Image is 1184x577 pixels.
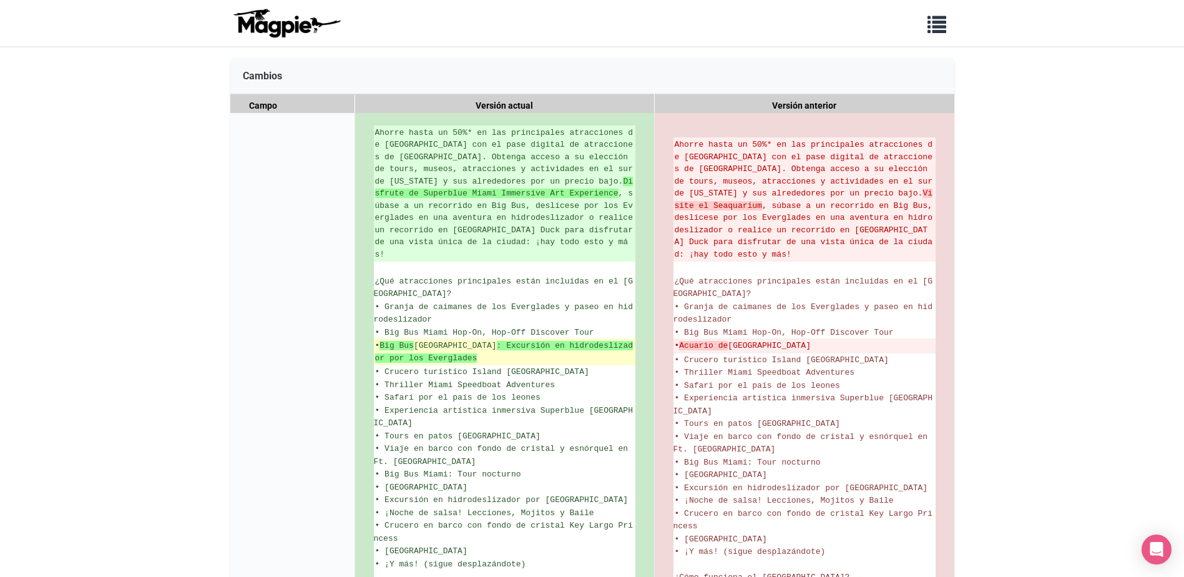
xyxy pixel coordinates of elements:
[355,94,655,117] div: Versión actual
[375,483,467,492] span: • [GEOGRAPHIC_DATA]
[675,458,821,467] span: • Big Bus Miami: Tour nocturno
[675,189,932,210] strong: Visite el Seaquarium
[230,8,343,38] img: logo-ab69f6fb50320c5b225c76a69d11143b.png
[675,547,826,556] span: • ¡Y más! (sigue desplazándote)
[673,277,932,299] span: ¿Qué atracciones principales están incluidas en el [GEOGRAPHIC_DATA]?
[374,406,633,428] span: • Experiencia artística inmersiva Superblue [GEOGRAPHIC_DATA]
[673,393,932,416] span: • Experiencia artística inmersiva Superblue [GEOGRAPHIC_DATA]
[375,495,629,505] span: • Excursión en hidrodeslizador por [GEOGRAPHIC_DATA]
[375,546,467,556] span: • [GEOGRAPHIC_DATA]
[679,341,728,350] strong: Acuario de
[375,380,555,390] span: • Thriller Miami Speedboat Adventures
[375,393,541,402] span: • Safari por el país de los leones
[675,328,894,337] span: • Big Bus Miami Hop-On, Hop-Off Discover Tour
[675,368,855,377] span: • Thriller Miami Speedboat Adventures
[675,355,889,365] span: • Crucero turístico Island [GEOGRAPHIC_DATA]
[230,94,355,117] div: Campo
[375,177,633,199] strong: Disfrute de Superblue Miami Immersive Art Experience
[230,59,954,94] div: Cambios
[375,341,633,363] strong: : Excursión en hidrodeslizador por los Everglades
[375,367,589,377] span: • Crucero turístico Island [GEOGRAPHIC_DATA]
[675,381,840,390] span: • Safari por el país de los leones
[655,94,954,117] div: Versión anterior
[379,341,414,350] strong: Big Bus
[375,127,634,261] ins: Ahorre hasta un 50%* en las principales atracciones de [GEOGRAPHIC_DATA] con el pase digital de a...
[375,508,594,518] span: • ¡Noche de salsa! Lecciones, Mojitos y Baile
[675,483,928,493] span: • Excursión en hidrodeslizador por [GEOGRAPHIC_DATA]
[673,302,932,325] span: • Granja de caimanes de los Everglades y paseo en hidrodeslizador
[375,340,634,364] ins: • [GEOGRAPHIC_DATA]
[374,277,633,299] span: ¿Qué atracciones principales están incluidas en el [GEOGRAPHIC_DATA]?
[675,496,894,505] span: • ¡Noche de salsa! Lecciones, Mojitos y Baile
[675,139,934,260] del: Ahorre hasta un 50%* en las principales atracciones de [GEOGRAPHIC_DATA] con el pase digital de a...
[375,432,541,441] span: • Tours en patos [GEOGRAPHIC_DATA]
[374,302,633,325] span: • Granja de caimanes de los Everglades y paseo en hidrodeslizador
[675,535,767,544] span: • [GEOGRAPHIC_DATA]
[675,340,934,352] del: • [GEOGRAPHIC_DATA]
[1142,535,1172,565] div: Abra Intercom Messenger
[375,560,526,569] span: • ¡Y más! (sigue desplazándote)
[675,419,840,428] span: • Tours en patos [GEOGRAPHIC_DATA]
[375,328,594,337] span: • Big Bus Miami Hop-On, Hop-Off Discover Tour
[374,521,633,543] span: • Crucero en barco con fondo de cristal Key Largo Princess
[675,470,767,480] span: • [GEOGRAPHIC_DATA]
[374,444,633,466] span: • Viaje en barco con fondo de cristal y esnórquel en Ft. [GEOGRAPHIC_DATA]
[375,470,521,479] span: • Big Bus Miami: Tour nocturno
[673,509,932,531] span: • Crucero en barco con fondo de cristal Key Largo Princess
[673,432,932,455] span: • Viaje en barco con fondo de cristal y esnórquel en Ft. [GEOGRAPHIC_DATA]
